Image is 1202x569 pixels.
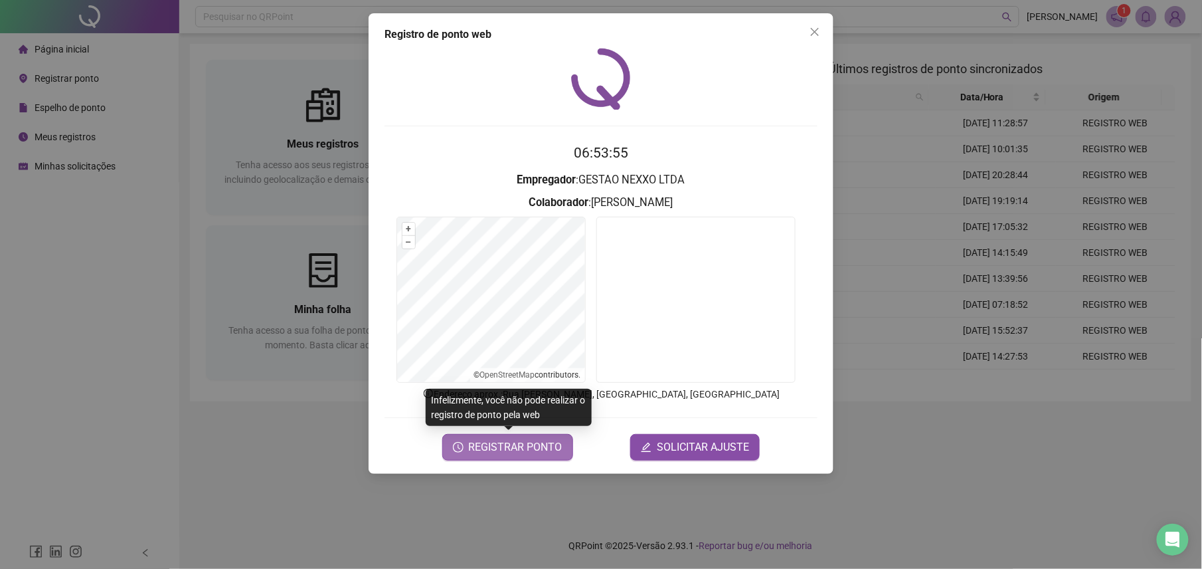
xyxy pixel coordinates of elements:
[657,439,749,455] span: SOLICITAR AJUSTE
[1157,524,1189,556] div: Open Intercom Messenger
[469,439,562,455] span: REGISTRAR PONTO
[402,236,415,249] button: –
[385,387,817,401] p: Endereço aprox. : Rua [PERSON_NAME], [GEOGRAPHIC_DATA], [GEOGRAPHIC_DATA]
[442,434,573,461] button: REGISTRAR PONTO
[480,370,535,380] a: OpenStreetMap
[385,27,817,43] div: Registro de ponto web
[571,48,631,110] img: QRPoint
[804,21,825,43] button: Close
[402,223,415,235] button: +
[641,442,651,453] span: edit
[385,171,817,189] h3: : GESTAO NEXXO LTDA
[810,27,820,37] span: close
[630,434,760,461] button: editSOLICITAR AJUSTE
[422,388,434,399] span: info-circle
[385,194,817,211] h3: : [PERSON_NAME]
[453,442,464,453] span: clock-circle
[474,370,581,380] li: © contributors.
[529,196,589,209] strong: Colaborador
[574,145,628,161] time: 06:53:55
[426,389,592,426] div: Infelizmente, você não pode realizar o registro de ponto pela web
[517,173,576,186] strong: Empregador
